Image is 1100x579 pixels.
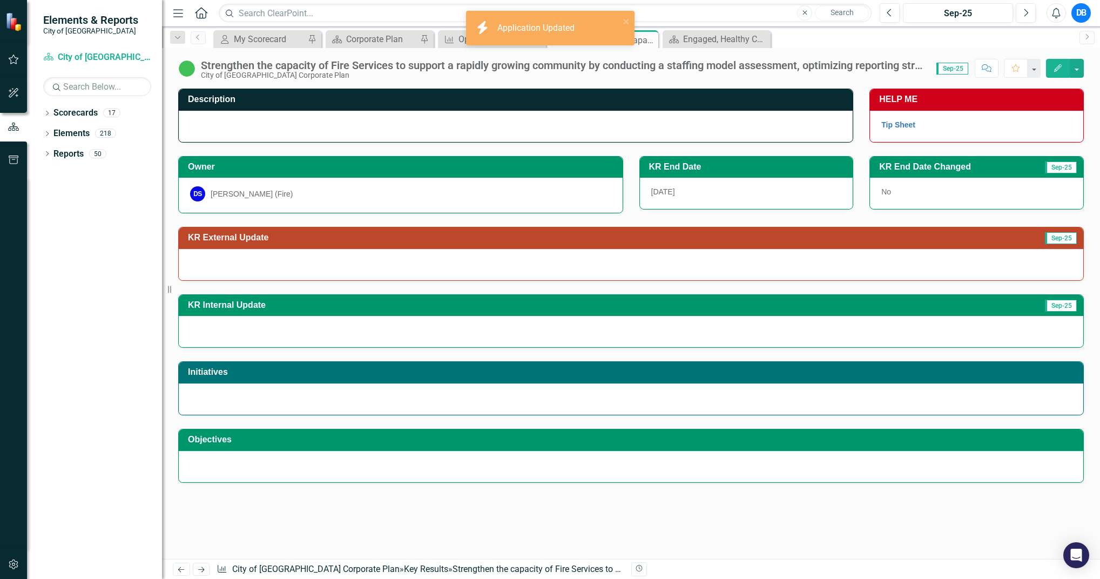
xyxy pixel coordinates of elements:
[649,162,848,172] h3: KR End Date
[879,95,1078,104] h3: HELP ME
[881,187,891,196] span: No
[188,233,820,243] h3: KR External Update
[43,26,138,35] small: City of [GEOGRAPHIC_DATA]
[89,149,106,158] div: 50
[219,4,872,23] input: Search ClearPoint...
[53,107,98,119] a: Scorecards
[328,32,417,46] a: Corporate Plan
[190,186,205,201] div: DS
[95,129,116,138] div: 218
[903,3,1013,23] button: Sep-25
[53,127,90,140] a: Elements
[497,22,577,35] div: Application Updated
[404,564,448,574] a: Key Results
[936,63,968,75] span: Sep-25
[881,120,915,129] a: Tip Sheet
[1071,3,1091,23] button: DB
[665,32,768,46] a: Engaged, Healthy Community
[1045,161,1077,173] span: Sep-25
[188,300,813,310] h3: KR Internal Update
[234,32,305,46] div: My Scorecard
[907,7,1009,20] div: Sep-25
[216,32,305,46] a: My Scorecard
[831,8,854,17] span: Search
[346,32,417,46] div: Corporate Plan
[1063,542,1089,568] div: Open Intercom Messenger
[211,188,293,199] div: [PERSON_NAME] (Fire)
[879,162,1025,172] h3: KR End Date Changed
[188,95,847,104] h3: Description
[188,367,1078,377] h3: Initiatives
[43,77,151,96] input: Search Below...
[815,5,869,21] button: Search
[201,59,926,71] div: Strengthen the capacity of Fire Services to support a rapidly growing community by conducting a s...
[5,12,24,31] img: ClearPoint Strategy
[651,187,675,196] span: [DATE]
[1045,300,1077,312] span: Sep-25
[458,32,543,46] div: Operationalize Phase 1 of the Fire Master Plan
[217,563,623,576] div: » »
[201,71,926,79] div: City of [GEOGRAPHIC_DATA] Corporate Plan
[1045,232,1077,244] span: Sep-25
[53,148,84,160] a: Reports
[178,60,195,77] img: In Progress
[43,14,138,26] span: Elements & Reports
[188,162,617,172] h3: Owner
[683,32,768,46] div: Engaged, Healthy Community
[441,32,543,46] a: Operationalize Phase 1 of the Fire Master Plan
[103,109,120,118] div: 17
[43,51,151,64] a: City of [GEOGRAPHIC_DATA] Corporate Plan
[623,15,630,28] button: close
[188,435,1078,445] h3: Objectives
[232,564,400,574] a: City of [GEOGRAPHIC_DATA] Corporate Plan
